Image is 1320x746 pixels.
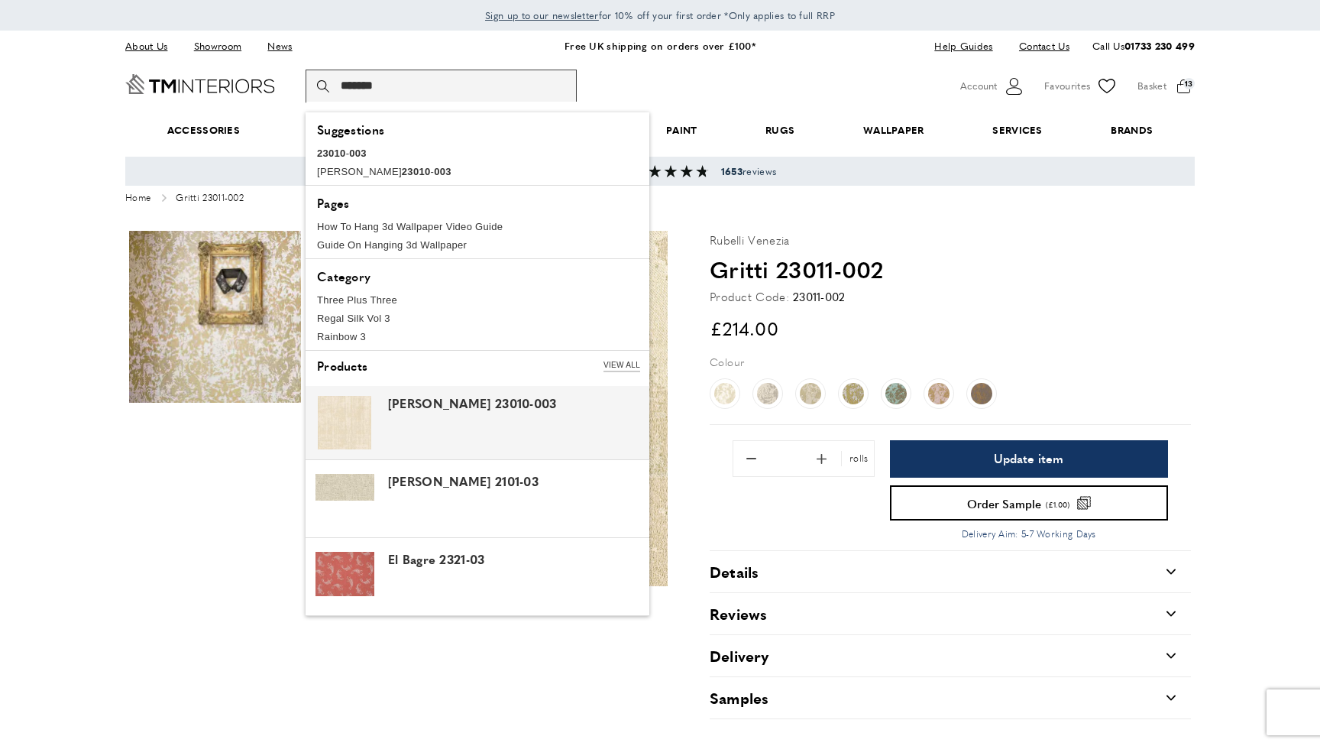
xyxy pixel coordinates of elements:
a: Sign up to our newsletter [485,8,599,23]
span: Update item [994,452,1063,465]
img: Gritti 23011-007 [928,383,950,404]
b: 23010 [402,166,431,177]
a: Brands [1077,107,1187,154]
a: Ladon 2101-03 [PERSON_NAME] 2101-03 [306,464,649,537]
a: Venier 23010-003 [PERSON_NAME] 23010-003 [306,386,649,459]
a: 23010-003 [313,144,642,163]
div: 23011-002 [793,287,846,306]
span: Category [317,271,370,284]
span: Products [317,360,367,373]
span: Sign up to our newsletter [485,8,599,22]
img: Gritti 23011-003 [757,383,778,404]
button: Customer Account [960,75,1025,98]
button: Add 1 to quantity [805,443,837,475]
div: rolls [841,451,872,465]
div: Ladon 2101-03 [388,474,645,490]
a: [PERSON_NAME]23010-003 [313,163,642,181]
img: Ladon 2101-03 [315,474,374,501]
a: Contact Us [1008,36,1069,57]
a: About Us [125,36,179,57]
a: Regal Silk Vol 3 [313,310,642,328]
button: Order Sample (£1.00) [890,485,1169,521]
h2: Delivery [710,645,769,667]
p: Rubelli Venezia [710,231,790,249]
b: 003 [434,166,451,177]
h1: Gritti 23011-002 [710,253,1191,285]
a: Home [125,193,150,204]
img: Reviews section [632,165,709,177]
span: Account [960,78,997,94]
a: Gritti 23011-005 [838,378,869,409]
a: Rugs [731,107,829,154]
strong: Product Code [710,287,789,306]
a: 01733 230 499 [1124,38,1195,53]
a: Guide On Hanging 3d Wallpaper [313,236,642,255]
img: Gritti 23011-005 [843,383,864,404]
span: reviews [721,165,776,177]
p: Delivery Aim: 5-7 Working Days [890,527,1169,541]
div: El Bagre 2321-03 [388,552,645,568]
span: £214.00 [710,315,778,341]
a: Go to Home page [125,74,275,94]
a: Services [959,107,1077,154]
a: Three Plus Three [313,291,642,310]
span: Order Sample [967,498,1041,509]
strong: 1653 [721,164,742,178]
a: How To Hang 3d Wallpaper Video Guide [313,218,642,236]
span: Accessories [133,107,274,154]
span: Favourites [1044,78,1090,94]
a: Fabrics [274,107,386,154]
img: Gritti 23011-004 [800,383,821,404]
h2: Details [710,561,759,582]
a: Favourites [1044,75,1118,98]
h2: Reviews [710,603,767,624]
span: Suggestions [317,124,384,137]
button: Search [317,70,332,103]
a: View All [603,359,640,372]
span: Gritti 23011-002 [176,193,244,204]
h2: Samples [710,687,768,709]
div: Venier 23010-003 [388,396,645,412]
a: Gritti 23011-008 [966,378,997,409]
a: Paint [632,107,731,154]
a: News [256,36,303,57]
span: for 10% off your first order *Only applies to full RRP [485,8,835,22]
a: Gritti 23011-004 [795,378,826,409]
a: Gritti 23011-003 [752,378,783,409]
p: Call Us [1092,38,1195,54]
a: Gritti 23011-007 [924,378,954,409]
a: Gritti 23011-006 [881,378,911,409]
a: Rainbow 3 [313,328,642,346]
a: Wallpaper [829,107,958,154]
a: Showroom [183,36,253,57]
span: (£1.00) [1046,501,1069,508]
b: 23010 [317,148,346,159]
img: Venier 23010-003 [318,396,371,449]
a: product photo [129,231,301,575]
img: El Bagre 2321-03 [315,552,374,597]
button: Remove 1 from quantity [735,443,767,475]
a: Free UK shipping on orders over £100* [565,38,755,53]
img: Gritti 23011-001 [714,383,736,404]
button: Update item [890,440,1169,478]
a: El Bagre 2321-03 El Bagre 2321-03 [306,542,649,615]
p: Colour [710,353,744,370]
span: Pages [317,197,350,210]
b: 003 [349,148,367,159]
a: Gritti 23011-001 [710,378,740,409]
a: Help Guides [923,36,1004,57]
img: Gritti 23011-006 [885,383,907,404]
img: product photo [129,231,301,403]
img: Gritti 23011-008 [971,383,992,404]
